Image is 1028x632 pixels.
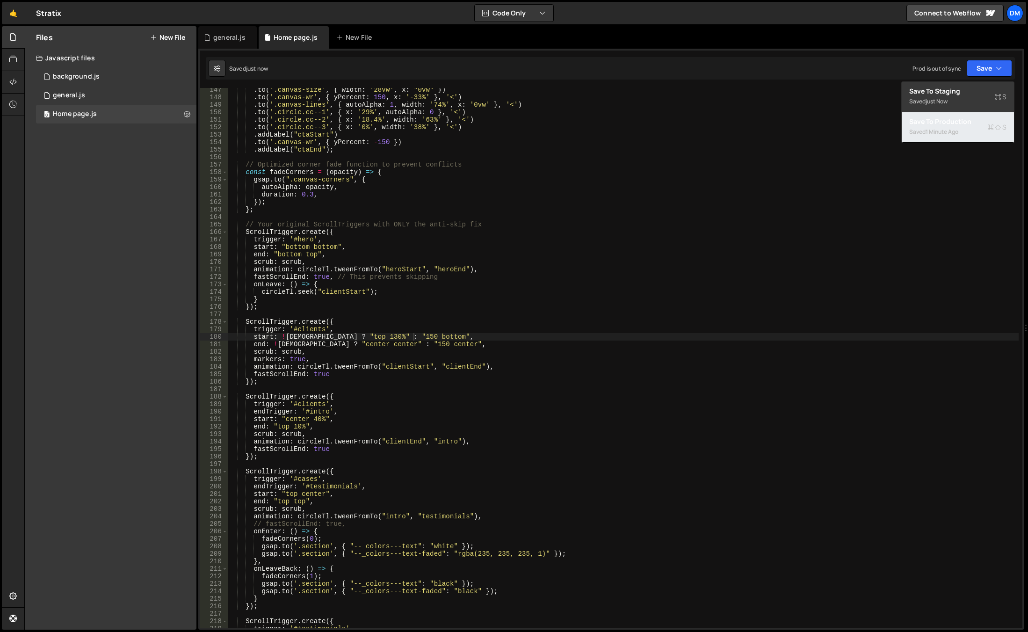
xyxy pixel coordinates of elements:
div: 185 [200,370,228,378]
div: 189 [200,400,228,408]
div: 148 [200,94,228,101]
div: 205 [200,520,228,528]
div: 147 [200,86,228,94]
div: 188 [200,393,228,400]
div: New File [336,33,376,42]
div: 195 [200,445,228,453]
button: Save to StagingS Savedjust now [902,82,1014,112]
div: Prod is out of sync [912,65,961,73]
div: 178 [200,318,228,326]
div: 203 [200,505,228,513]
div: 210 [200,558,228,565]
div: 204 [200,513,228,520]
div: 200 [200,483,228,490]
div: 16575/45802.js [36,86,196,105]
span: 0 [44,111,50,119]
button: Save to ProductionS Saved1 minute ago [902,112,1014,143]
div: 197 [200,460,228,468]
div: 16575/45066.js [36,67,196,86]
div: 208 [200,543,228,550]
span: S [995,92,1006,102]
div: general.js [213,33,246,42]
div: 190 [200,408,228,415]
div: 161 [200,191,228,198]
div: 163 [200,206,228,213]
div: 169 [200,251,228,258]
div: 150 [200,109,228,116]
div: 176 [200,303,228,311]
div: Stratix [36,7,61,19]
div: 183 [200,356,228,363]
div: 167 [200,236,228,243]
div: 159 [200,176,228,183]
span: S [987,123,1006,132]
div: 171 [200,266,228,273]
div: 157 [200,161,228,168]
div: 175 [200,296,228,303]
div: 196 [200,453,228,460]
div: Home page.js [53,110,97,118]
button: Code Only [475,5,553,22]
div: 194 [200,438,228,445]
div: Saved [909,96,1006,107]
div: 16575/45977.js [36,105,196,123]
h2: Files [36,32,53,43]
div: 216 [200,603,228,610]
div: 177 [200,311,228,318]
div: 160 [200,183,228,191]
div: 187 [200,385,228,393]
button: New File [150,34,185,41]
div: 162 [200,198,228,206]
div: 153 [200,131,228,138]
div: 191 [200,415,228,423]
div: 149 [200,101,228,109]
div: 179 [200,326,228,333]
div: 174 [200,288,228,296]
div: Code Only [901,81,1014,143]
div: 182 [200,348,228,356]
div: 201 [200,490,228,498]
div: 173 [200,281,228,288]
div: 192 [200,423,228,430]
div: 172 [200,273,228,281]
a: 🤙 [2,2,25,24]
div: Save to Production [909,117,1006,126]
div: 206 [200,528,228,535]
a: Dm [1006,5,1023,22]
div: just now [246,65,268,73]
div: 218 [200,617,228,625]
div: 156 [200,153,228,161]
div: 1 minute ago [926,128,958,136]
div: 217 [200,610,228,617]
div: 152 [200,123,228,131]
div: general.js [53,91,85,100]
button: Save [967,60,1012,77]
div: 213 [200,580,228,588]
div: 165 [200,221,228,228]
div: Saved [229,65,268,73]
div: 170 [200,258,228,266]
div: 207 [200,535,228,543]
div: 166 [200,228,228,236]
div: background.js [53,73,100,81]
div: 168 [200,243,228,251]
div: Saved [909,126,1006,138]
div: 211 [200,565,228,573]
div: 209 [200,550,228,558]
div: 158 [200,168,228,176]
div: 214 [200,588,228,595]
div: 202 [200,498,228,505]
div: 198 [200,468,228,475]
div: 212 [200,573,228,580]
div: just now [926,97,948,105]
div: Save to Staging [909,87,1006,96]
div: 184 [200,363,228,370]
div: 186 [200,378,228,385]
div: Home page.js [274,33,318,42]
div: 154 [200,138,228,146]
div: 215 [200,595,228,603]
div: 193 [200,430,228,438]
div: Javascript files [25,49,196,67]
div: 180 [200,333,228,341]
div: 151 [200,116,228,123]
